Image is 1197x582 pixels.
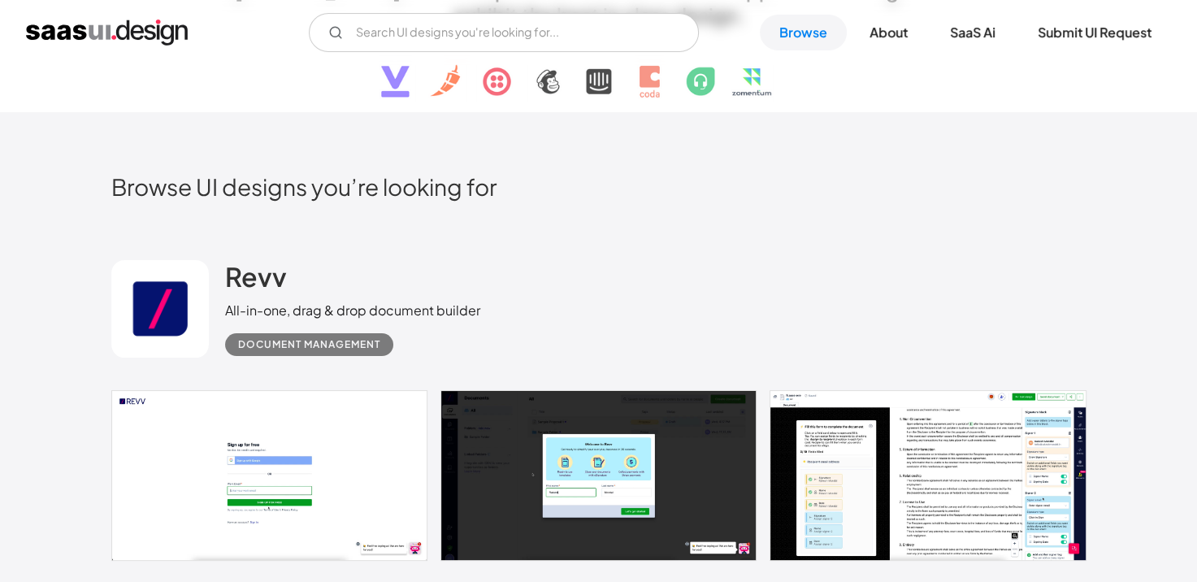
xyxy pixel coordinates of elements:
[760,15,847,50] a: Browse
[111,172,1086,201] h2: Browse UI designs you’re looking for
[225,260,287,293] h2: Revv
[309,13,699,52] form: Email Form
[225,260,287,301] a: Revv
[309,13,699,52] input: Search UI designs you're looking for...
[930,15,1015,50] a: SaaS Ai
[1018,15,1171,50] a: Submit UI Request
[850,15,927,50] a: About
[26,20,188,46] a: home
[238,335,380,354] div: Document Management
[353,27,845,111] img: text, icon, saas logo
[225,301,480,320] div: All-in-one, drag & drop document builder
